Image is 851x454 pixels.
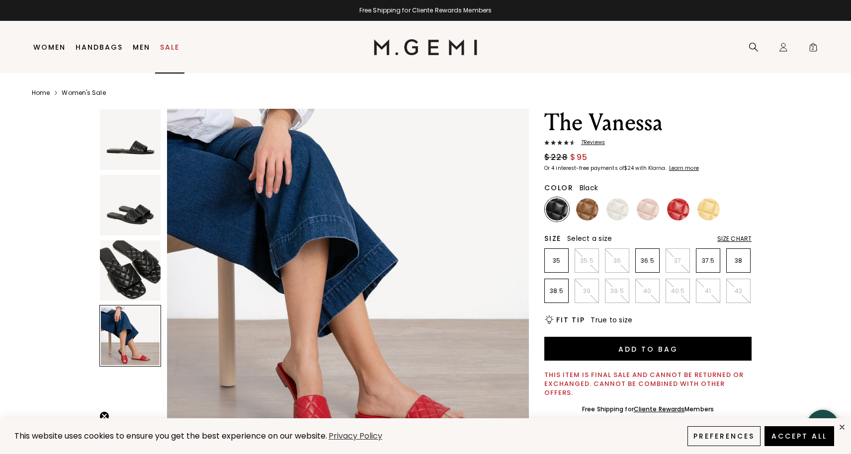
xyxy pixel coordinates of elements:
klarna-placement-style-body: with Klarna [635,164,668,172]
span: True to size [591,315,632,325]
img: The Vanessa [100,240,161,301]
p: 39 [575,287,598,295]
a: 7Reviews [544,140,752,148]
a: Privacy Policy (opens in a new tab) [327,430,384,443]
span: $95 [570,151,588,163]
img: Black [546,198,568,221]
p: 38.5 [545,287,568,295]
img: Butter [697,198,720,221]
img: The Vanessa [100,109,161,170]
span: This website uses cookies to ensure you get the best experience on our website. [14,430,327,442]
p: 35.5 [575,257,598,265]
div: Size Chart [717,235,752,243]
p: 37 [666,257,689,265]
span: 2 [808,44,818,54]
button: Accept All [765,426,834,446]
button: Close teaser [99,411,109,421]
span: Select a size [567,233,612,243]
a: Sale [160,43,179,51]
span: Black [580,183,598,193]
button: Preferences [687,426,761,446]
div: This item is final sale and cannot be returned or exchanged. Cannot be combined with other offers. [544,371,752,397]
a: Learn more [668,165,699,171]
a: Women [33,43,66,51]
p: 37.5 [696,257,720,265]
button: Add to Bag [544,337,752,361]
h1: The Vanessa [544,109,752,137]
p: 41 [696,287,720,295]
a: Men [133,43,150,51]
a: Handbags [76,43,123,51]
p: 35 [545,257,568,265]
p: 36.5 [636,257,659,265]
span: 7 Review s [575,140,605,146]
img: Ballerina Pink [637,198,659,221]
p: 42 [727,287,750,295]
div: Free Shipping for Members [582,405,714,413]
img: M.Gemi [374,39,478,55]
p: 39.5 [605,287,629,295]
p: 38 [727,257,750,265]
a: Cliente Rewards [634,405,685,413]
img: Ivory [606,198,629,221]
div: close [838,423,846,431]
h2: Size [544,234,561,242]
p: 40 [636,287,659,295]
p: 36 [605,257,629,265]
h2: Fit Tip [556,316,585,324]
img: Lipstick [667,198,689,221]
klarna-placement-style-amount: $24 [624,164,634,172]
klarna-placement-style-cta: Learn more [669,164,699,172]
h2: Color [544,184,574,192]
a: Home [32,89,50,97]
klarna-placement-style-body: Or 4 interest-free payments of [544,164,624,172]
a: Women's Sale [62,89,105,97]
img: Tan [576,198,598,221]
p: 40.5 [666,287,689,295]
img: The Vanessa [100,175,161,235]
span: $228 [544,151,568,163]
